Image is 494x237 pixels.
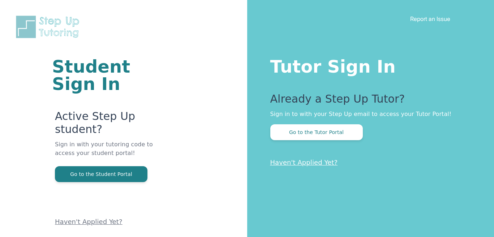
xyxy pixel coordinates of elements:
img: Step Up Tutoring horizontal logo [14,14,84,39]
button: Go to the Student Portal [55,166,147,182]
p: Sign in to with your Step Up email to access your Tutor Portal! [270,110,465,118]
a: Haven't Applied Yet? [55,218,123,225]
p: Sign in with your tutoring code to access your student portal! [55,140,160,166]
a: Report an Issue [410,15,450,22]
a: Haven't Applied Yet? [270,159,338,166]
p: Already a Step Up Tutor? [270,92,465,110]
a: Go to the Tutor Portal [270,129,363,135]
h1: Tutor Sign In [270,55,465,75]
p: Active Step Up student? [55,110,160,140]
h1: Student Sign In [52,58,160,92]
a: Go to the Student Portal [55,171,147,177]
button: Go to the Tutor Portal [270,124,363,140]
